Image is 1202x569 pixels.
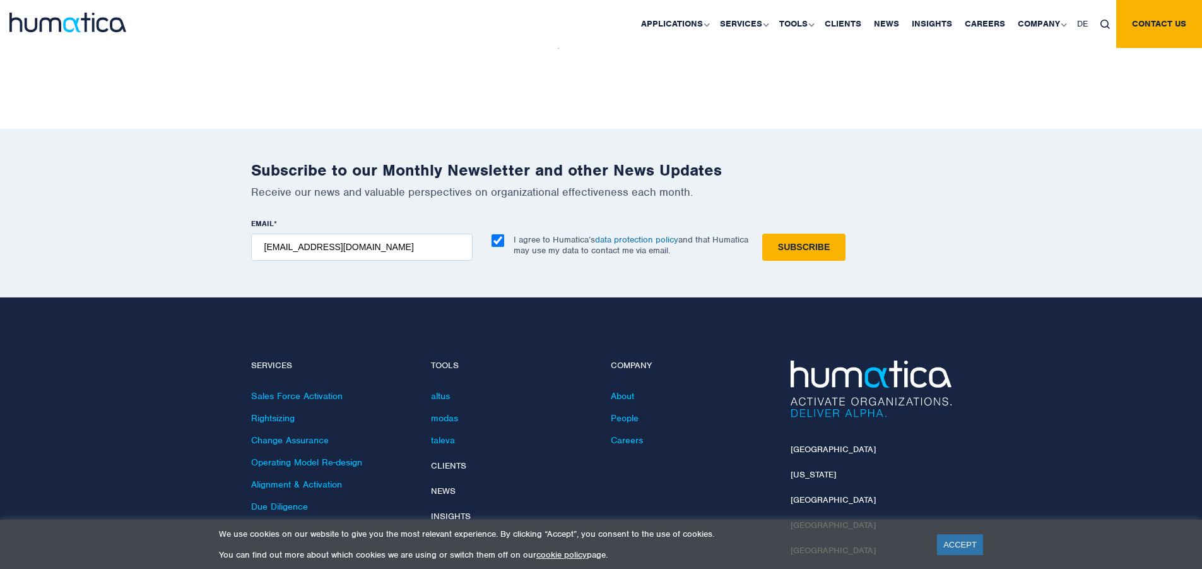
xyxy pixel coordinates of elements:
[431,361,592,371] h4: Tools
[611,390,634,402] a: About
[514,234,748,256] p: I agree to Humatica’s and that Humatica may use my data to contact me via email.
[611,434,643,446] a: Careers
[791,444,876,455] a: [GEOGRAPHIC_DATA]
[251,434,329,446] a: Change Assurance
[431,412,458,424] a: modas
[791,494,876,505] a: [GEOGRAPHIC_DATA]
[9,13,126,32] img: logo
[251,219,274,229] span: EMAIL
[431,486,456,496] a: News
[536,549,587,560] a: cookie policy
[762,234,846,261] input: Subscribe
[251,412,295,424] a: Rightsizing
[1077,18,1088,29] span: DE
[611,412,639,424] a: People
[251,160,952,180] h2: Subscribe to our Monthly Newsletter and other News Updates
[611,361,772,371] h4: Company
[791,361,952,417] img: Humatica
[251,479,342,490] a: Alignment & Activation
[251,390,343,402] a: Sales Force Activation
[251,457,362,468] a: Operating Model Re-design
[431,460,466,471] a: Clients
[251,185,952,199] p: Receive our news and valuable perspectives on organizational effectiveness each month.
[431,511,471,522] a: Insights
[791,469,836,480] a: [US_STATE]
[492,234,504,247] input: I agree to Humatica’sdata protection policyand that Humatica may use my data to contact me via em...
[219,549,921,560] p: You can find out more about which cookies we are using or switch them off on our page.
[251,501,308,512] a: Due Diligence
[595,234,678,245] a: data protection policy
[251,361,412,371] h4: Services
[1100,20,1110,29] img: search_icon
[937,534,983,555] a: ACCEPT
[431,434,455,446] a: taleva
[219,529,921,539] p: We use cookies on our website to give you the most relevant experience. By clicking “Accept”, you...
[431,390,450,402] a: altus
[251,234,473,261] input: name@company.com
